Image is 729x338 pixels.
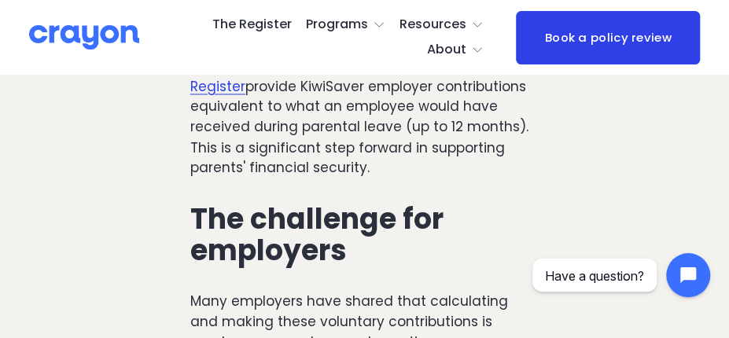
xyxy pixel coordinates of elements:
span: About [427,39,466,61]
a: folder dropdown [399,13,484,38]
a: folder dropdown [427,38,484,63]
span: Resources [399,13,466,36]
a: The Register [212,13,292,38]
a: Book a policy review [516,11,699,64]
img: Crayon [29,24,139,51]
strong: The challenge for employers [190,198,450,270]
a: New Zealand Parental Leave Register [190,57,429,96]
a: folder dropdown [306,13,385,38]
p: Encouragingly, 28% of the 330 organisations listed on the provide KiwiSaver employer contribution... [190,36,539,178]
span: Programs [306,13,368,36]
